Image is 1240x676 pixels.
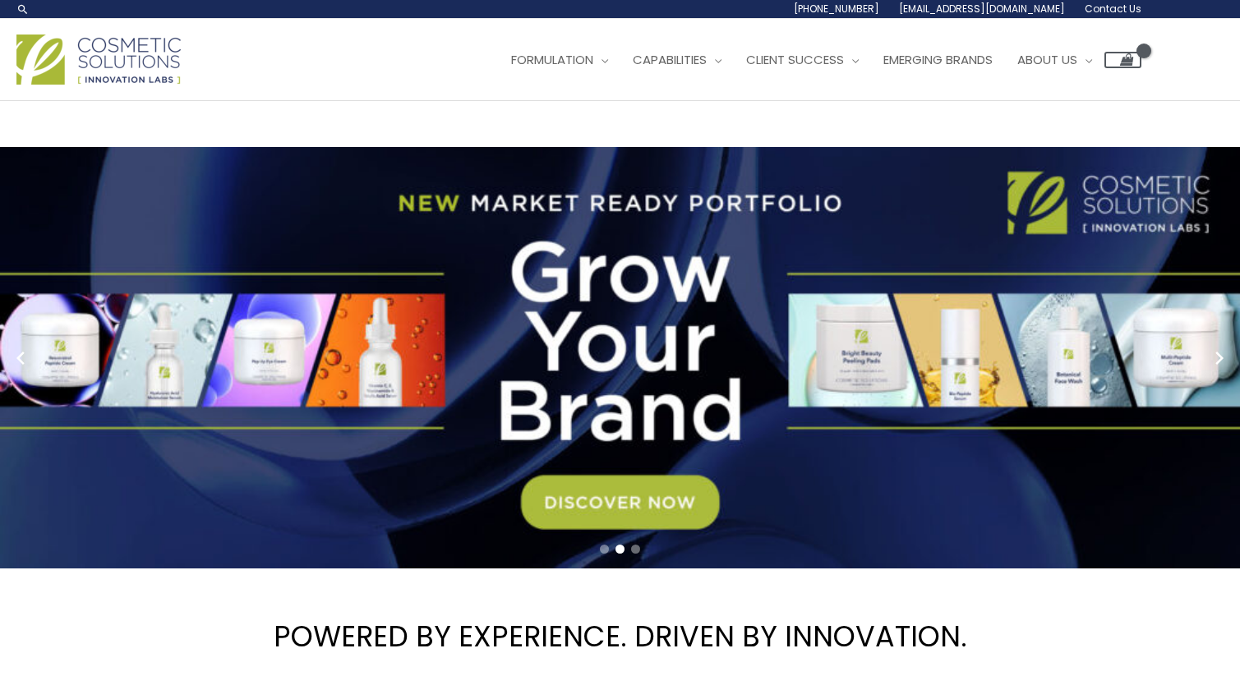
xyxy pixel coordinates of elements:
span: Contact Us [1085,2,1141,16]
button: Previous slide [8,346,33,370]
span: Formulation [511,51,593,68]
span: [PHONE_NUMBER] [794,2,879,16]
a: Client Success [734,35,871,85]
span: [EMAIL_ADDRESS][DOMAIN_NAME] [899,2,1065,16]
span: Go to slide 1 [600,545,609,554]
a: View Shopping Cart, empty [1104,52,1141,68]
a: Formulation [499,35,620,85]
a: Capabilities [620,35,734,85]
img: Cosmetic Solutions Logo [16,34,181,85]
span: Emerging Brands [883,51,993,68]
a: Search icon link [16,2,30,16]
a: About Us [1005,35,1104,85]
nav: Site Navigation [486,35,1141,85]
span: Go to slide 2 [615,545,625,554]
span: Client Success [746,51,844,68]
span: About Us [1017,51,1077,68]
span: Capabilities [633,51,707,68]
button: Next slide [1207,346,1232,370]
span: Go to slide 3 [631,545,640,554]
a: Emerging Brands [871,35,1005,85]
